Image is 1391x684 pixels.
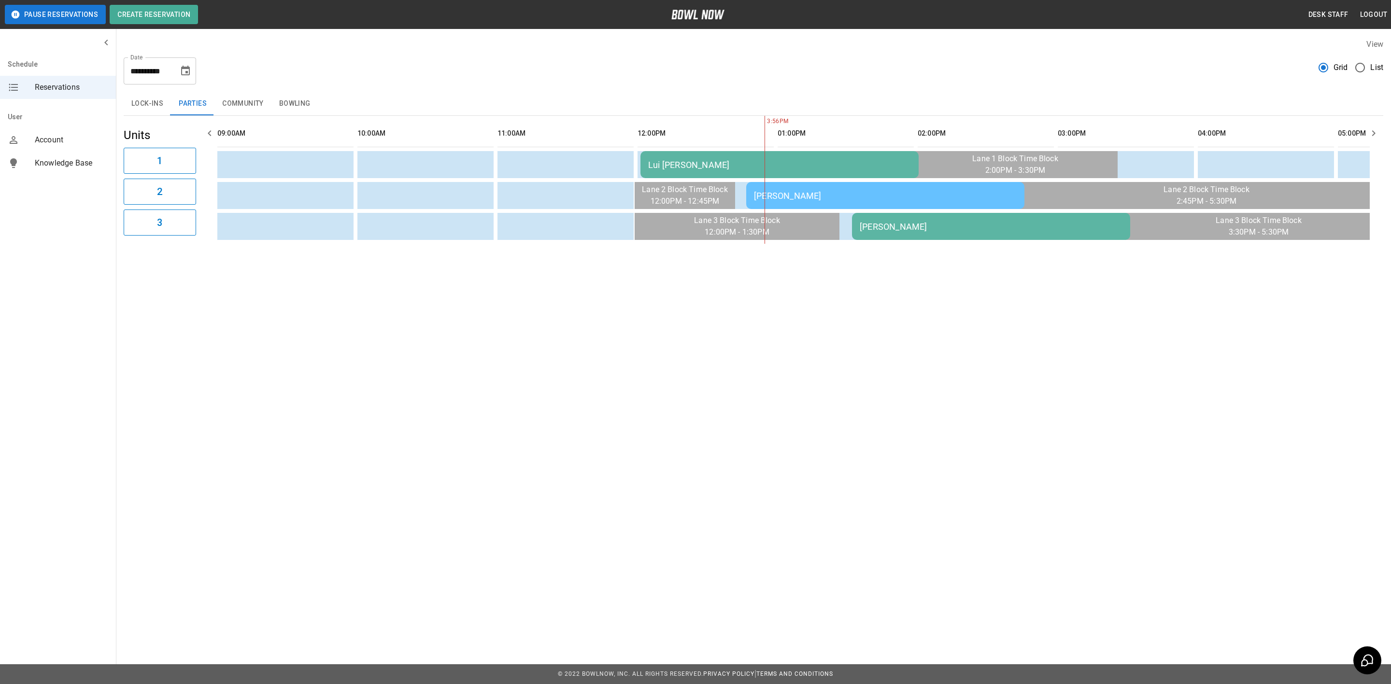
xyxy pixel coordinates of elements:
[217,120,354,147] th: 09:00AM
[35,82,108,93] span: Reservations
[765,117,767,126] span: 3:56PM
[35,134,108,146] span: Account
[271,92,318,115] button: Bowling
[5,5,106,24] button: Pause Reservations
[648,160,911,170] div: Lui [PERSON_NAME]
[1356,6,1391,24] button: Logout
[176,61,195,81] button: Choose date, selected date is Oct 5, 2025
[703,670,754,677] a: Privacy Policy
[110,5,198,24] button: Create Reservation
[558,670,703,677] span: © 2022 BowlNow, Inc. All Rights Reserved.
[157,184,162,199] h6: 2
[214,92,271,115] button: Community
[124,127,196,143] h5: Units
[124,179,196,205] button: 2
[124,92,1383,115] div: inventory tabs
[1370,62,1383,73] span: List
[1366,40,1383,49] label: View
[124,209,196,236] button: 3
[756,670,833,677] a: Terms and Conditions
[860,222,1122,232] div: [PERSON_NAME]
[1334,62,1348,73] span: Grid
[671,10,724,19] img: logo
[357,120,494,147] th: 10:00AM
[35,157,108,169] span: Knowledge Base
[497,120,634,147] th: 11:00AM
[754,191,1017,201] div: [PERSON_NAME]
[157,215,162,230] h6: 3
[124,92,171,115] button: Lock-ins
[157,153,162,168] h6: 1
[124,148,196,174] button: 1
[171,92,214,115] button: Parties
[1305,6,1352,24] button: Desk Staff
[638,120,774,147] th: 12:00PM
